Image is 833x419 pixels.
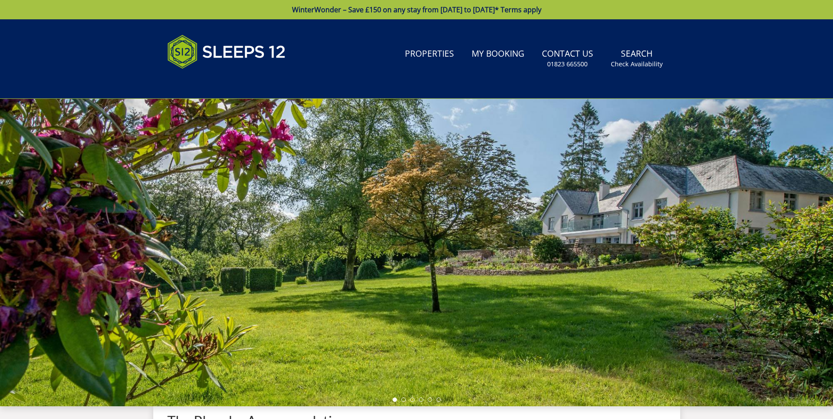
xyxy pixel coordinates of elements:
iframe: Customer reviews powered by Trustpilot [163,79,255,87]
a: Contact Us01823 665500 [538,44,597,73]
a: Properties [401,44,458,64]
a: My Booking [468,44,528,64]
small: Check Availability [611,60,663,69]
img: Sleeps 12 [167,30,286,74]
a: SearchCheck Availability [607,44,666,73]
small: 01823 665500 [547,60,588,69]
